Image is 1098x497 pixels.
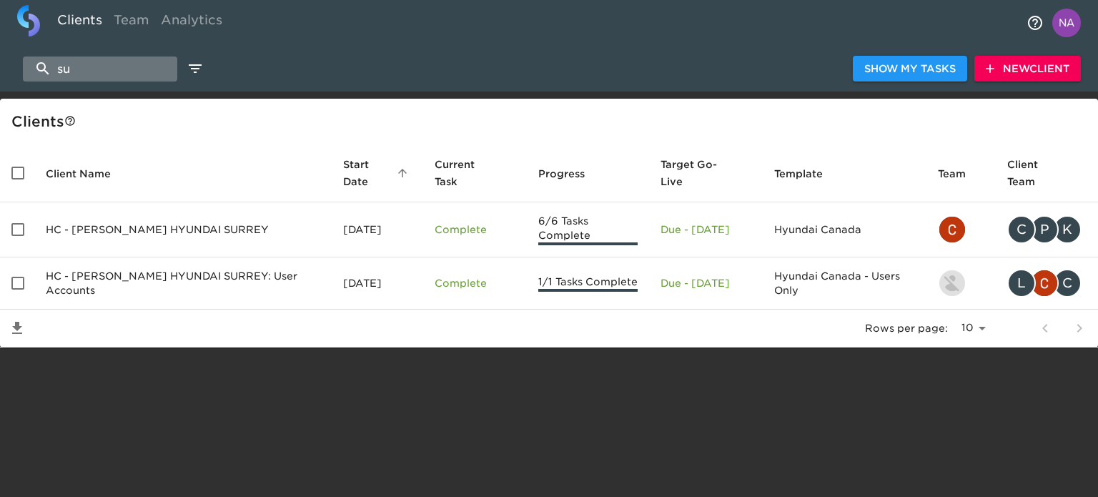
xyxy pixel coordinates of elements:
span: Progress [538,165,603,182]
span: Target Go-Live [661,156,751,190]
span: This is the next Task in this Hub that should be completed [435,156,497,190]
span: Client Team [1007,156,1087,190]
td: [DATE] [332,202,423,257]
p: Complete [435,276,515,290]
p: Rows per page: [865,321,948,335]
a: Clients [51,5,108,40]
td: HC - [PERSON_NAME] HYUNDAI SURREY: User Accounts [34,257,332,310]
a: Analytics [155,5,228,40]
span: Calculated based on the start date and the duration of all Tasks contained in this Hub. [661,156,733,190]
select: rows per page [954,318,991,339]
span: Team [938,165,984,182]
div: L [1007,269,1036,297]
button: Show My Tasks [853,56,967,82]
button: notifications [1018,6,1052,40]
span: Current Task [435,156,515,190]
div: K [1053,215,1082,244]
span: Client Name [46,165,129,182]
p: Due - [DATE] [661,276,751,290]
img: christopher.mccarthy@roadster.com [939,217,965,242]
span: Start Date [343,156,412,190]
div: austin@roadster.com [938,269,984,297]
button: edit [183,56,207,81]
td: [DATE] [332,257,423,310]
div: Client s [11,110,1092,133]
div: P [1030,215,1059,244]
input: search [23,56,177,82]
div: C [1053,269,1082,297]
p: Due - [DATE] [661,222,751,237]
td: Hyundai Canada [763,202,926,257]
div: liana.walker@cdk.com, christopher.mccarthy@roadster.com, cfield@jpautogroup.com [1007,269,1087,297]
td: 1/1 Tasks Complete [527,257,649,310]
img: logo [17,5,40,36]
div: cfield@jpautogroup.com, paul.tansey@roadster.com, khunter@hyundaicanada.com [1007,215,1087,244]
div: C [1007,215,1036,244]
a: Team [108,5,155,40]
span: Template [774,165,841,182]
img: Profile [1052,9,1081,37]
td: 6/6 Tasks Complete [527,202,649,257]
span: Show My Tasks [864,60,956,78]
img: austin@roadster.com [939,270,965,296]
button: NewClient [974,56,1081,82]
span: New Client [986,60,1069,78]
img: christopher.mccarthy@roadster.com [1032,270,1057,296]
svg: This is a list of all of your clients and clients shared with you [64,115,76,127]
td: Hyundai Canada - Users Only [763,257,926,310]
div: christopher.mccarthy@roadster.com [938,215,984,244]
td: HC - [PERSON_NAME] HYUNDAI SURREY [34,202,332,257]
p: Complete [435,222,515,237]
